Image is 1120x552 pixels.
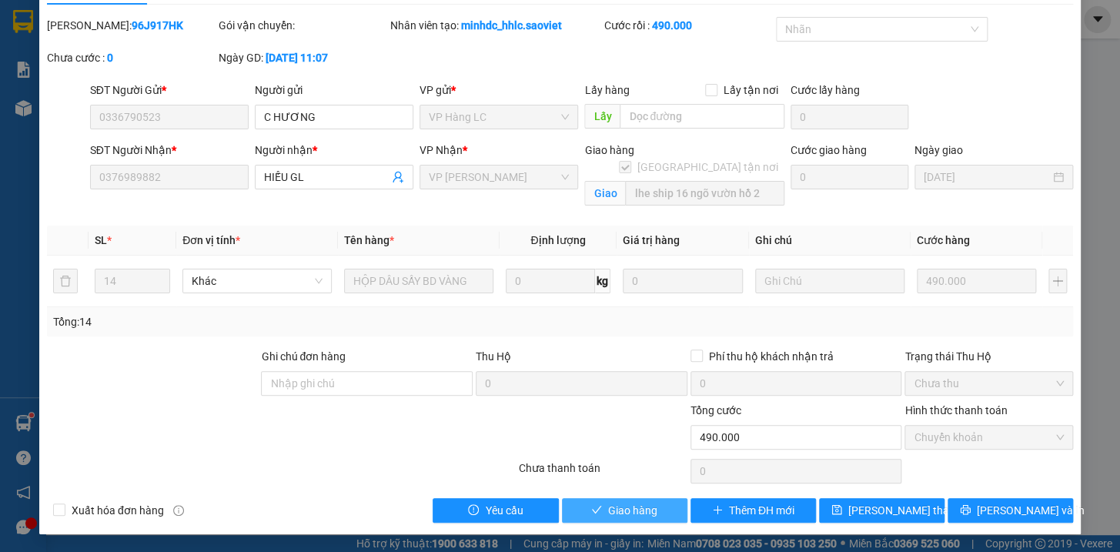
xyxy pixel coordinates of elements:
button: delete [53,269,78,293]
span: Tên hàng [344,234,394,246]
div: Người gửi [255,82,413,99]
label: Hình thức thanh toán [904,404,1007,417]
input: Ghi chú đơn hàng [261,371,473,396]
span: Cước hàng [917,234,970,246]
div: Ngày GD: [219,49,387,66]
span: info-circle [173,505,184,516]
span: Tổng cước [690,404,741,417]
b: 490.000 [652,19,692,32]
b: 0 [107,52,113,64]
span: VP Nhận [420,144,463,156]
span: Giao [584,181,625,206]
span: exclamation-circle [468,504,479,517]
div: [PERSON_NAME]: [47,17,216,34]
span: SL [95,234,107,246]
input: VD: Bàn, Ghế [344,269,493,293]
input: Cước giao hàng [791,165,908,189]
span: Khác [192,269,323,293]
span: [PERSON_NAME] và In [977,502,1085,519]
span: Giao hàng [608,502,657,519]
button: save[PERSON_NAME] thay đổi [819,498,944,523]
th: Ghi chú [749,226,911,256]
button: plus [1048,269,1067,293]
span: [GEOGRAPHIC_DATA] tận nơi [631,159,784,176]
input: 0 [623,269,743,293]
label: Cước lấy hàng [791,84,860,96]
button: printer[PERSON_NAME] và In [948,498,1073,523]
div: Chưa cước : [47,49,216,66]
div: Người nhận [255,142,413,159]
b: Sao Việt [93,36,188,62]
button: exclamation-circleYêu cầu [433,498,558,523]
span: Lấy [584,104,620,129]
div: Cước rồi : [604,17,773,34]
span: printer [960,504,971,517]
div: Gói vận chuyển: [219,17,387,34]
input: Ngày giao [924,169,1050,186]
span: Đơn vị tính [182,234,240,246]
h2: 62DV2IJ9 [8,89,124,115]
span: user-add [392,171,404,183]
input: 0 [917,269,1037,293]
div: VP gửi [420,82,578,99]
span: Định lượng [530,234,585,246]
label: Ghi chú đơn hàng [261,350,346,363]
div: SĐT Người Nhận [90,142,249,159]
div: Chưa thanh toán [517,460,689,487]
input: Dọc đường [620,104,784,129]
span: Giao hàng [584,144,634,156]
span: Thêm ĐH mới [729,502,794,519]
label: Ngày giao [914,144,963,156]
span: kg [595,269,610,293]
span: Lấy hàng [584,84,629,96]
span: check [591,504,602,517]
span: plus [712,504,723,517]
input: Ghi Chú [755,269,904,293]
input: Giao tận nơi [625,181,784,206]
span: VP Gia Lâm [429,166,569,189]
span: save [831,504,842,517]
span: [PERSON_NAME] thay đổi [848,502,971,519]
h2: VP Nhận: VP Hàng LC [81,89,372,186]
div: Tổng: 14 [53,313,433,330]
span: Giá trị hàng [623,234,680,246]
div: SĐT Người Gửi [90,82,249,99]
button: plusThêm ĐH mới [690,498,816,523]
div: Nhân viên tạo: [390,17,602,34]
b: [DATE] 11:07 [266,52,328,64]
b: 96J917HK [132,19,183,32]
label: Cước giao hàng [791,144,867,156]
b: [DOMAIN_NAME] [206,12,372,38]
span: Phí thu hộ khách nhận trả [703,348,840,365]
input: Cước lấy hàng [791,105,908,129]
span: Yêu cầu [485,502,523,519]
button: checkGiao hàng [562,498,687,523]
img: logo.jpg [8,12,85,89]
span: Xuất hóa đơn hàng [65,502,170,519]
span: Chuyển khoản [914,426,1064,449]
b: minhdc_hhlc.saoviet [461,19,562,32]
span: VP Hàng LC [429,105,569,129]
span: Lấy tận nơi [717,82,784,99]
span: Thu Hộ [476,350,511,363]
div: Trạng thái Thu Hộ [904,348,1073,365]
span: Chưa thu [914,372,1064,395]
